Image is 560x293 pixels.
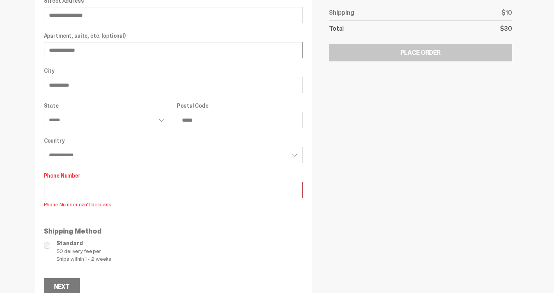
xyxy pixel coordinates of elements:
label: Country [44,138,303,144]
span: $0 delivery fee per [56,247,303,255]
div: Next [54,284,70,290]
label: Apartment, suite, etc. (optional) [44,33,303,39]
p: $30 [500,26,512,32]
label: Postal Code [177,103,303,109]
button: Place Order [329,44,512,61]
p: Total [329,26,344,32]
label: State [44,103,170,109]
label: Phone Number [44,173,303,179]
p: $10 [502,10,512,16]
span: Standard [56,239,303,247]
p: Shipping Method [44,228,303,235]
label: City [44,68,303,74]
p: Phone Number can't be blank [44,200,303,209]
div: Place Order [401,50,441,56]
span: Ships within 1 - 2 weeks [56,255,303,263]
p: Shipping [329,10,354,16]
